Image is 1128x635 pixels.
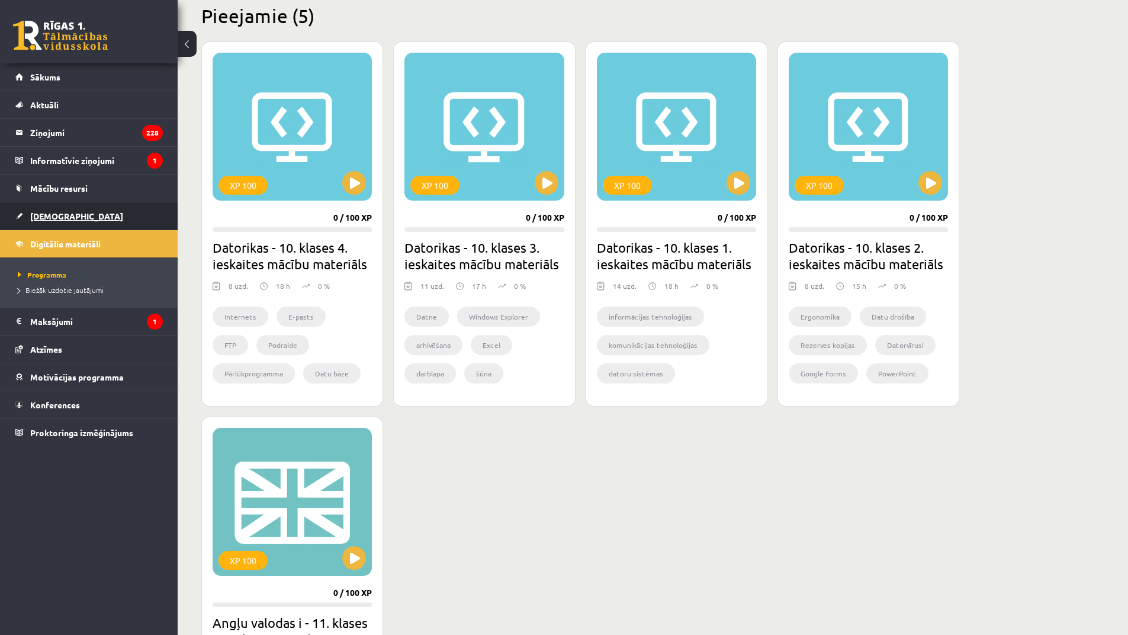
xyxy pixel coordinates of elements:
[789,363,858,383] li: Google Forms
[147,153,163,169] i: 1
[664,281,679,291] p: 18 h
[30,308,163,335] legend: Maksājumi
[866,363,928,383] li: PowerPoint
[789,307,851,327] li: Ergonomika
[15,91,163,118] a: Aktuāli
[18,285,166,295] a: Biežāk uzdotie jautājumi
[860,307,926,327] li: Datu drošība
[30,99,59,110] span: Aktuāli
[597,335,709,355] li: komunikācijas tehnoloģijas
[256,335,309,355] li: Podraide
[303,363,361,383] li: Datu bāze
[514,281,526,291] p: 0 %
[18,270,66,279] span: Programma
[706,281,718,291] p: 0 %
[30,344,62,354] span: Atzīmes
[15,119,163,146] a: Ziņojumi228
[852,281,866,291] p: 15 h
[472,281,486,291] p: 17 h
[229,281,248,298] div: 8 uzd.
[805,281,824,298] div: 8 uzd.
[15,391,163,418] a: Konferences
[404,307,449,327] li: Datne
[420,281,444,298] div: 11 uzd.
[318,281,330,291] p: 0 %
[471,335,512,355] li: Excel
[795,176,844,195] div: XP 100
[597,239,756,272] h2: Datorikas - 10. klases 1. ieskaites mācību materiāls
[404,239,564,272] h2: Datorikas - 10. klases 3. ieskaites mācību materiāls
[15,202,163,230] a: [DEMOGRAPHIC_DATA]
[30,147,163,174] legend: Informatīvie ziņojumi
[276,281,290,291] p: 18 h
[15,175,163,202] a: Mācību resursi
[213,307,268,327] li: Internets
[603,176,652,195] div: XP 100
[142,125,163,141] i: 228
[147,314,163,330] i: 1
[277,307,326,327] li: E-pasts
[30,183,88,194] span: Mācību resursi
[15,336,163,363] a: Atzīmes
[30,427,133,438] span: Proktoringa izmēģinājums
[789,239,948,272] h2: Datorikas - 10. klases 2. ieskaites mācību materiāls
[30,72,60,82] span: Sākums
[597,307,704,327] li: informācijas tehnoloģijas
[15,419,163,446] a: Proktoringa izmēģinājums
[457,307,540,327] li: Windows Explorer
[213,335,248,355] li: FTP
[18,285,104,295] span: Biežāk uzdotie jautājumi
[15,308,163,335] a: Maksājumi1
[15,147,163,174] a: Informatīvie ziņojumi1
[15,230,163,257] a: Digitālie materiāli
[213,239,372,272] h2: Datorikas - 10. klases 4. ieskaites mācību materiāls
[213,363,295,383] li: Pārlūkprogramma
[30,372,124,382] span: Motivācijas programma
[410,176,459,195] div: XP 100
[789,335,867,355] li: Rezerves kopijas
[15,63,163,91] a: Sākums
[18,269,166,280] a: Programma
[30,238,101,249] span: Digitālie materiāli
[597,363,675,383] li: datoru sistēmas
[404,335,462,355] li: arhivēšana
[404,363,456,383] li: darblapa
[613,281,637,298] div: 14 uzd.
[464,363,503,383] li: šūna
[201,4,959,27] h2: Pieejamie (5)
[218,551,268,570] div: XP 100
[13,21,108,50] a: Rīgas 1. Tālmācības vidusskola
[894,281,906,291] p: 0 %
[30,211,123,221] span: [DEMOGRAPHIC_DATA]
[875,335,936,355] li: Datorvīrusi
[30,119,163,146] legend: Ziņojumi
[15,363,163,391] a: Motivācijas programma
[30,399,80,410] span: Konferences
[218,176,268,195] div: XP 100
